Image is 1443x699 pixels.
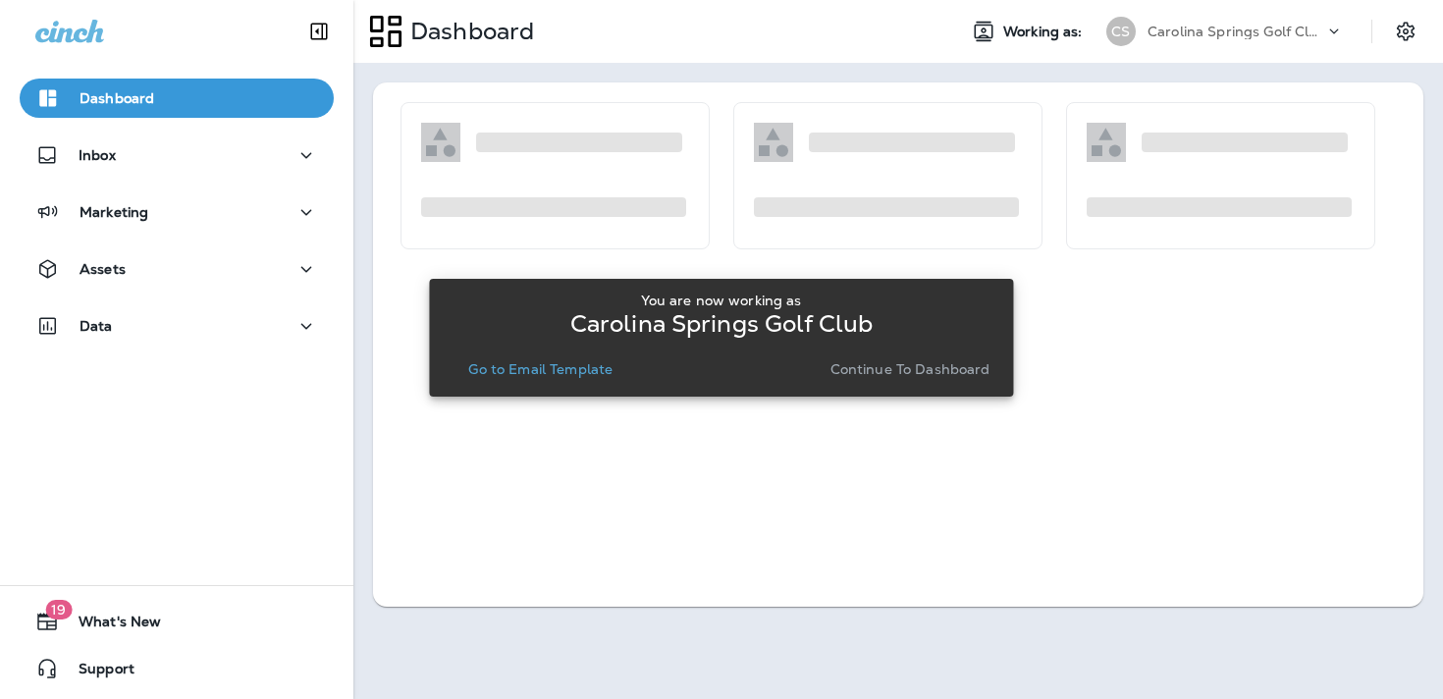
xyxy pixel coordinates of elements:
[20,135,334,175] button: Inbox
[59,661,134,684] span: Support
[80,318,113,334] p: Data
[80,204,148,220] p: Marketing
[570,316,874,332] p: Carolina Springs Golf Club
[59,614,161,637] span: What's New
[641,293,801,308] p: You are now working as
[80,90,154,106] p: Dashboard
[20,249,334,289] button: Assets
[80,261,126,277] p: Assets
[292,12,347,51] button: Collapse Sidebar
[45,600,72,619] span: 19
[830,361,990,377] p: Continue to Dashboard
[20,306,334,346] button: Data
[823,355,998,383] button: Continue to Dashboard
[20,602,334,641] button: 19What's New
[460,355,620,383] button: Go to Email Template
[20,192,334,232] button: Marketing
[1003,24,1087,40] span: Working as:
[402,17,534,46] p: Dashboard
[79,147,116,163] p: Inbox
[1106,17,1136,46] div: CS
[20,649,334,688] button: Support
[468,361,613,377] p: Go to Email Template
[1388,14,1423,49] button: Settings
[1148,24,1324,39] p: Carolina Springs Golf Club
[20,79,334,118] button: Dashboard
